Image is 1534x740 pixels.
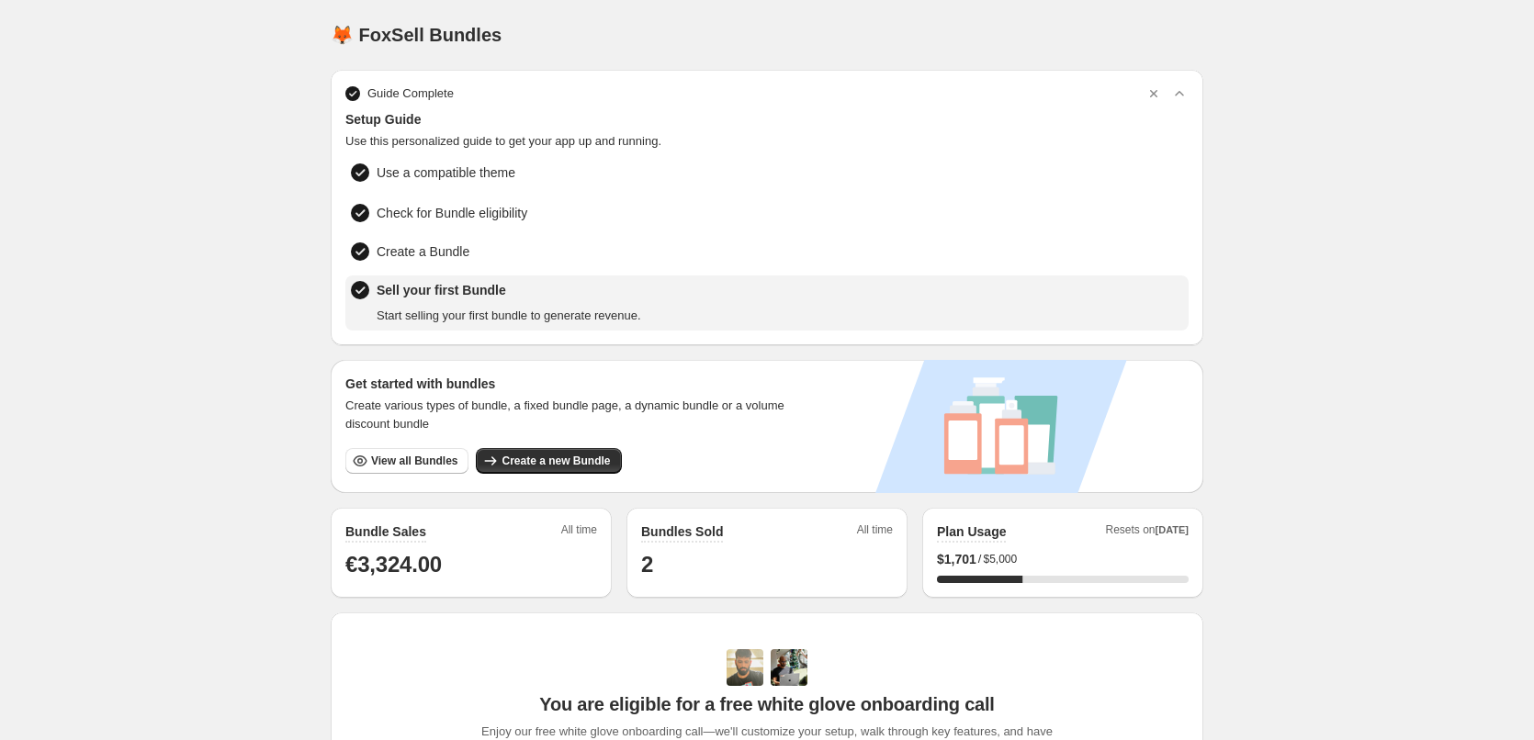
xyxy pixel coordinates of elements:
span: Setup Guide [345,110,1189,129]
span: [DATE] [1156,524,1189,535]
span: Resets on [1106,522,1190,543]
span: Start selling your first bundle to generate revenue. [377,307,641,325]
span: Create various types of bundle, a fixed bundle page, a dynamic bundle or a volume discount bundle [345,397,802,433]
h1: 🦊 FoxSell Bundles [331,24,502,46]
h2: Plan Usage [937,522,1006,541]
h1: 2 [641,550,893,579]
span: Sell your first Bundle [377,281,641,299]
span: Use a compatible theme [377,163,1065,182]
img: Prakhar [771,649,807,686]
span: All time [857,522,893,543]
span: Use this personalized guide to get your app up and running. [345,132,1189,151]
span: Create a Bundle [377,242,469,261]
span: You are eligible for a free white glove onboarding call [539,693,994,715]
div: / [937,550,1189,568]
h2: Bundle Sales [345,522,426,541]
span: View all Bundles [371,454,457,468]
h3: Get started with bundles [345,375,802,393]
h1: €3,324.00 [345,550,597,579]
img: Adi [727,649,763,686]
span: Guide Complete [367,84,454,103]
h2: Bundles Sold [641,522,723,541]
button: View all Bundles [345,448,468,474]
span: $ 1,701 [937,550,976,568]
span: Check for Bundle eligibility [377,204,527,222]
span: $5,000 [983,552,1017,566]
span: All time [561,522,597,543]
span: Create a new Bundle [502,454,610,468]
button: Create a new Bundle [476,448,621,474]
